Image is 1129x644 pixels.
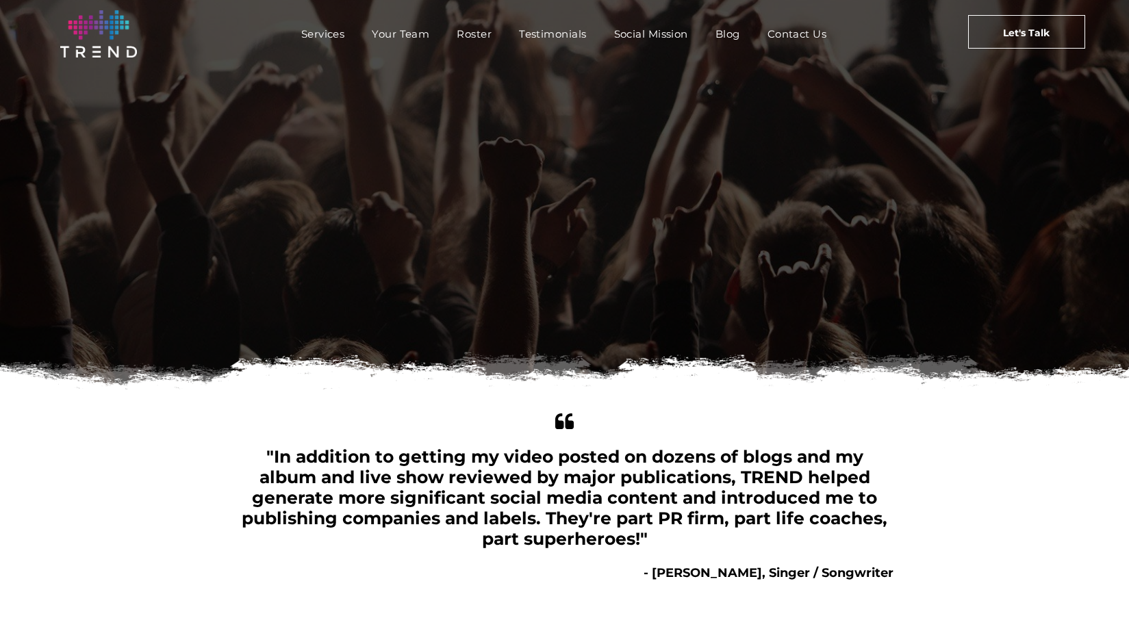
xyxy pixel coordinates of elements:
[1003,16,1050,50] span: Let's Talk
[968,15,1085,49] a: Let's Talk
[443,24,505,44] a: Roster
[754,24,841,44] a: Contact Us
[644,565,893,580] b: - [PERSON_NAME], Singer / Songwriter
[358,24,443,44] a: Your Team
[242,446,887,549] span: "In addition to getting my video posted on dozens of blogs and my album and live show reviewed by...
[1061,578,1129,644] iframe: Chat Widget
[600,24,702,44] a: Social Mission
[702,24,754,44] a: Blog
[60,10,137,57] img: logo
[288,24,359,44] a: Services
[505,24,600,44] a: Testimonials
